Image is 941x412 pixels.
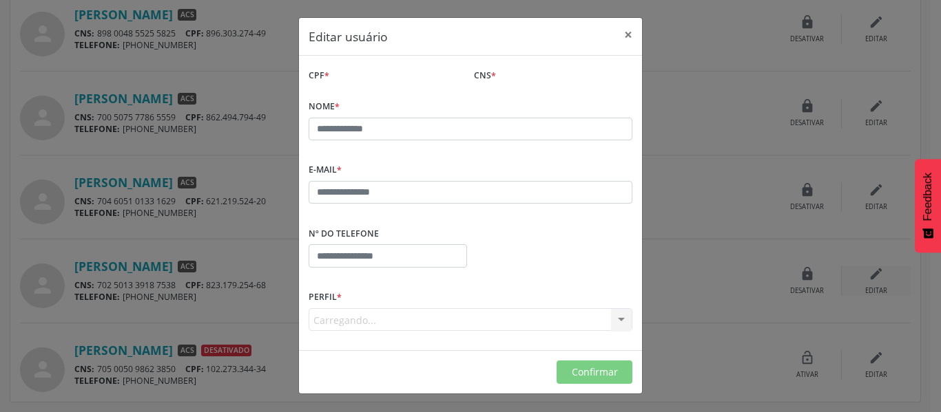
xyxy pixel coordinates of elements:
label: E-mail [309,160,342,181]
button: Close [614,18,642,52]
label: Nome [309,96,340,118]
label: Perfil [309,287,342,308]
label: Nº do Telefone [309,223,379,244]
button: Feedback - Mostrar pesquisa [915,159,941,252]
label: CNS [474,65,496,87]
span: Confirmar [572,365,618,378]
span: Feedback [922,173,934,221]
button: Confirmar [557,360,632,384]
h5: Editar usuário [309,28,388,45]
label: CPF [309,65,329,87]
